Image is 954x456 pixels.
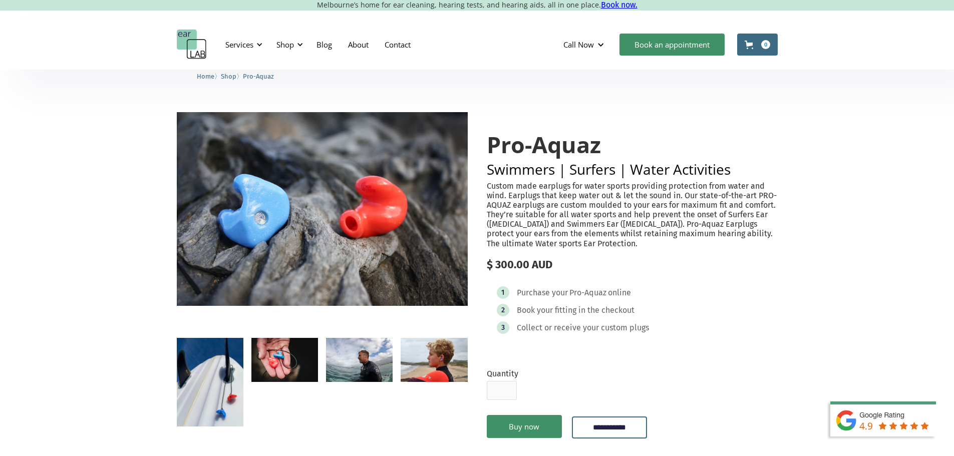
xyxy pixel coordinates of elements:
div: Purchase your [517,288,568,298]
div: Book your fitting in the checkout [517,305,634,315]
div: 2 [501,306,505,314]
img: Pro-Aquaz [177,112,468,306]
a: open lightbox [326,338,393,382]
a: open lightbox [251,338,318,382]
a: Shop [221,71,236,81]
span: Home [197,73,214,80]
a: Book an appointment [619,34,725,56]
a: home [177,30,207,60]
div: 0 [761,40,770,49]
div: 3 [501,324,505,331]
a: Contact [377,30,419,59]
a: Blog [308,30,340,59]
div: Services [219,30,265,60]
a: open lightbox [401,338,467,382]
li: 〉 [197,71,221,82]
div: Call Now [555,30,614,60]
h2: Swimmers | Surfers | Water Activities [487,162,778,176]
div: Services [225,40,253,50]
span: Pro-Aquaz [243,73,274,80]
div: Shop [270,30,306,60]
div: online [608,288,631,298]
a: Home [197,71,214,81]
a: Pro-Aquaz [243,71,274,81]
h1: Pro-Aquaz [487,132,778,157]
div: Pro-Aquaz [569,288,606,298]
a: open lightbox [177,338,243,426]
div: Collect or receive your custom plugs [517,323,649,333]
a: Buy now [487,415,562,438]
a: Open cart [737,34,778,56]
div: Shop [276,40,294,50]
p: Custom made earplugs for water sports providing protection from water and wind. Earplugs that kee... [487,181,778,248]
div: Call Now [563,40,594,50]
a: About [340,30,377,59]
div: 1 [501,289,504,296]
span: Shop [221,73,236,80]
label: Quantity [487,369,518,378]
div: $ 300.00 AUD [487,258,778,271]
a: open lightbox [177,112,468,306]
li: 〉 [221,71,243,82]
